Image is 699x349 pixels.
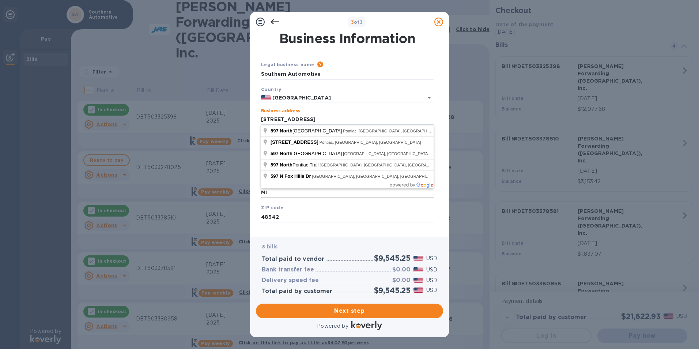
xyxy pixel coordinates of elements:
[261,109,300,113] label: Business address
[271,93,413,102] input: Select country
[426,286,437,294] p: USD
[351,321,382,330] img: Logo
[320,140,421,145] span: Pontiac, [GEOGRAPHIC_DATA], [GEOGRAPHIC_DATA]
[262,256,324,263] h3: Total paid to vendor
[256,304,443,318] button: Next step
[413,267,423,272] img: USD
[392,277,411,284] h3: $0.00
[280,173,311,179] span: N Fox Hills Dr
[261,205,283,210] b: ZIP code
[413,288,423,293] img: USD
[426,277,437,284] p: USD
[280,128,292,134] span: North
[262,307,437,315] span: Next step
[392,266,411,273] h3: $0.00
[261,187,434,198] input: Enter state
[271,162,292,168] span: 597 North
[426,266,437,274] p: USD
[424,93,434,103] button: Open
[312,174,442,179] span: [GEOGRAPHIC_DATA], [GEOGRAPHIC_DATA], [GEOGRAPHIC_DATA]
[261,62,314,67] b: Legal business name
[413,256,423,261] img: USD
[271,151,292,156] span: 597 North
[261,211,434,222] input: Enter ZIP code
[374,254,411,263] h2: $9,545.25
[351,19,363,25] b: of 3
[426,255,437,262] p: USD
[262,288,332,295] h3: Total paid by customer
[343,151,473,156] span: [GEOGRAPHIC_DATA], [GEOGRAPHIC_DATA], [GEOGRAPHIC_DATA]
[351,19,354,25] span: 3
[374,286,411,295] h2: $9,545.25
[271,128,343,134] span: [GEOGRAPHIC_DATA]
[320,163,450,167] span: [GEOGRAPHIC_DATA], [GEOGRAPHIC_DATA], [GEOGRAPHIC_DATA]
[262,277,319,284] h3: Delivery speed fee
[343,129,445,133] span: Pontiac, [GEOGRAPHIC_DATA], [GEOGRAPHIC_DATA]
[271,139,318,145] span: [STREET_ADDRESS]
[271,162,320,168] span: Pontiac Trail
[261,87,282,92] b: Country
[262,266,314,273] h3: Bank transfer fee
[261,114,434,125] input: Enter address
[271,173,279,179] span: 597
[317,322,348,330] p: Powered by
[271,151,343,156] span: [GEOGRAPHIC_DATA]
[271,128,279,134] span: 597
[261,95,271,100] img: US
[260,31,435,46] h1: Business Information
[261,69,434,80] input: Enter legal business name
[413,278,423,283] img: USD
[262,244,277,249] b: 3 bills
